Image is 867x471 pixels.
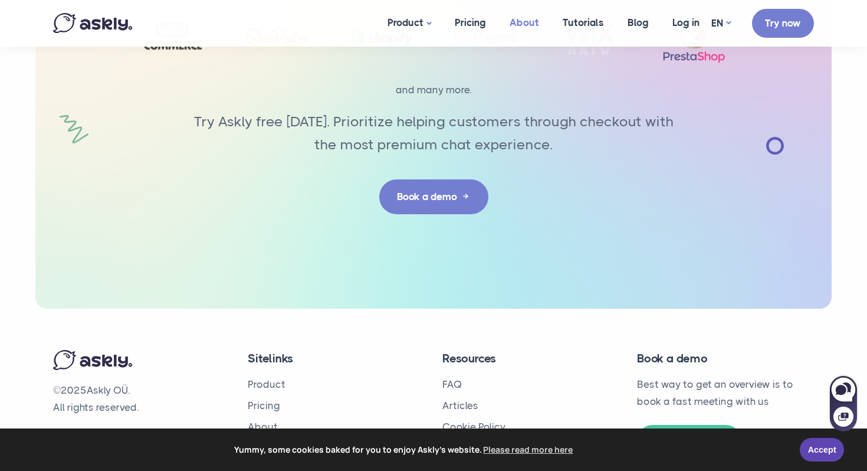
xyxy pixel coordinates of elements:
[183,110,684,156] p: Try Askly free [DATE]. Prioritize helping customers through checkout with the most premium chat e...
[442,400,478,411] a: Articles
[248,350,425,367] h4: Sitelinks
[17,441,792,459] span: Yummy, some cookies baked for you to enjoy Askly's website.
[248,400,280,411] a: Pricing
[442,421,505,433] a: Cookie Policy
[61,384,87,396] span: 2025
[248,378,285,390] a: Product
[637,350,814,367] h4: Book a demo
[800,438,844,462] a: Accept
[442,378,462,390] a: FAQ
[53,350,132,370] img: Askly logo
[53,13,132,33] img: Askly
[637,425,741,456] a: Book a demo
[711,15,731,32] a: EN
[118,81,749,99] p: and many more.
[442,350,619,367] h4: Resources
[637,376,814,410] p: Best way to get an overview is to book a fast meeting with us
[752,9,814,38] a: Try now
[248,421,278,433] a: About
[482,441,575,459] a: learn more about cookies
[53,382,230,416] p: © Askly OÜ. All rights reserved.
[379,179,488,214] a: Book a demo
[829,374,858,433] iframe: Askly chat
